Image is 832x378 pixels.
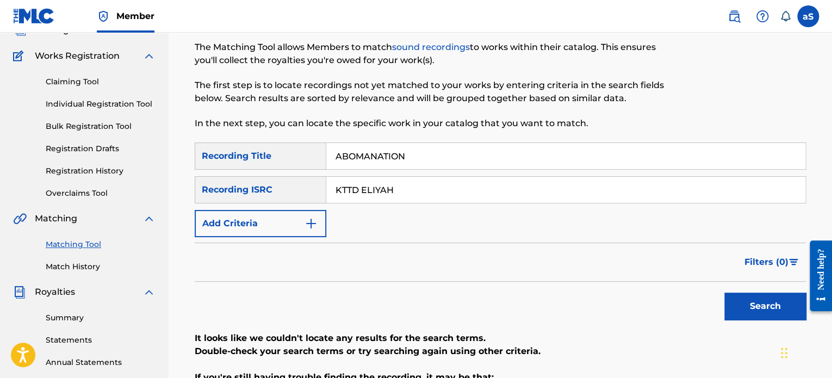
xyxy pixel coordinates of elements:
a: Individual Registration Tool [46,98,156,110]
img: Matching [13,212,27,225]
span: Member [116,10,154,22]
a: Annual Statements [46,357,156,368]
img: expand [142,286,156,299]
form: Search Form [195,142,806,325]
div: Notifications [780,11,791,22]
a: Public Search [723,5,745,27]
iframe: Chat Widget [778,326,832,378]
img: search [728,10,741,23]
img: expand [142,49,156,63]
a: Bulk Registration Tool [46,121,156,132]
div: Drag [781,337,787,369]
p: It looks like we couldn't locate any results for the search terms. [195,332,806,345]
span: Royalties [35,286,75,299]
div: Help [752,5,773,27]
a: Matching Tool [46,239,156,250]
img: expand [142,212,156,225]
span: Filters ( 0 ) [744,256,788,269]
a: Overclaims Tool [46,188,156,199]
button: Search [724,293,806,320]
img: Top Rightsholder [97,10,110,23]
img: help [756,10,769,23]
img: MLC Logo [13,8,55,24]
img: Royalties [13,286,26,299]
a: sound recordings [392,42,470,52]
img: 9d2ae6d4665cec9f34b9.svg [305,217,318,230]
p: In the next step, you can locate the specific work in your catalog that you want to match. [195,117,665,130]
p: Double-check your search terms or try searching again using other criteria. [195,345,806,358]
a: CatalogCatalog [13,23,69,36]
span: Matching [35,212,77,225]
a: Registration History [46,165,156,177]
a: Registration Drafts [46,143,156,154]
a: Match History [46,261,156,272]
img: filter [789,259,798,265]
div: User Menu [797,5,819,27]
a: Statements [46,334,156,346]
span: Works Registration [35,49,120,63]
button: Add Criteria [195,210,326,237]
iframe: Resource Center [802,232,832,320]
a: Summary [46,312,156,324]
a: Claiming Tool [46,76,156,88]
p: The first step is to locate recordings not yet matched to your works by entering criteria in the ... [195,79,665,105]
button: Filters (0) [738,249,806,276]
p: The Matching Tool allows Members to match to works within their catalog. This ensures you'll coll... [195,41,665,67]
img: Works Registration [13,49,27,63]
